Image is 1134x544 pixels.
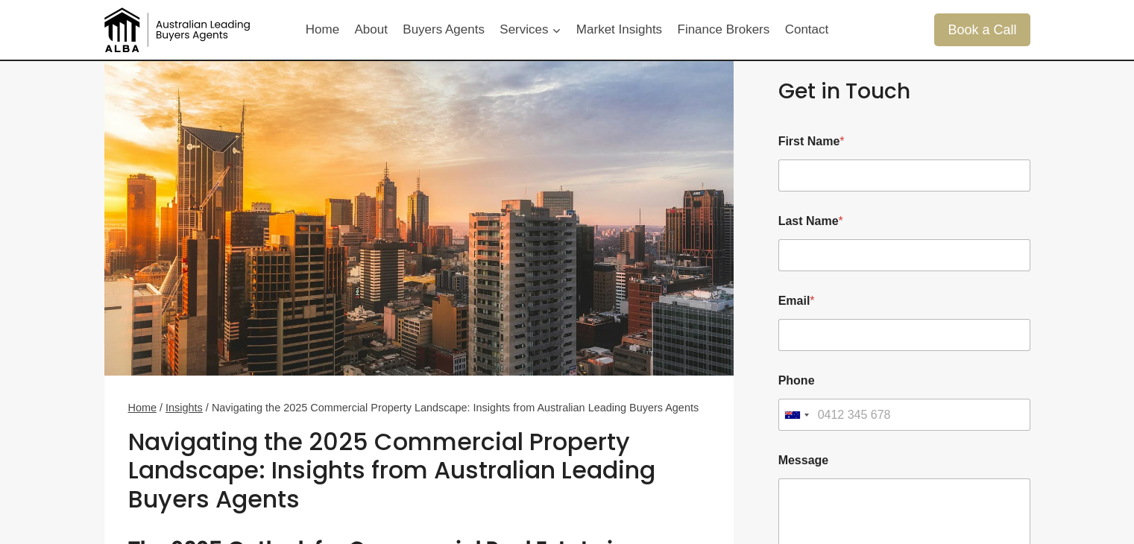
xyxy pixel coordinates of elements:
nav: Primary Navigation [298,12,837,48]
a: Buyers Agents [395,12,492,48]
h2: Get in Touch [778,79,1030,104]
a: Contact [777,12,836,48]
span: Services [500,19,561,39]
label: Message [778,453,1030,467]
img: Australian Leading Buyers Agents [104,7,253,52]
nav: Breadcrumbs [128,399,711,417]
label: Last Name [778,214,1030,228]
a: Insights [166,402,203,414]
label: First Name [778,134,1030,148]
button: Selected country [778,399,814,431]
span: / [206,402,209,414]
a: About [347,12,395,48]
span: Navigating the 2025 Commercial Property Landscape: Insights from Australian Leading Buyers Agents [212,402,699,414]
label: Email [778,294,1030,308]
a: Home [298,12,347,48]
a: Home [128,402,157,414]
h1: Navigating the 2025 Commercial Property Landscape: Insights from Australian Leading Buyers Agents [128,428,711,513]
a: Market Insights [569,12,670,48]
a: Book a Call [934,13,1030,45]
a: Finance Brokers [670,12,777,48]
span: / [160,402,163,414]
img: Stunning view of Melbourne's skyline at sunset, capturing modern skyscrapers and warm sky. [104,61,734,376]
input: Phone [778,399,1030,431]
label: Phone [778,373,1030,388]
